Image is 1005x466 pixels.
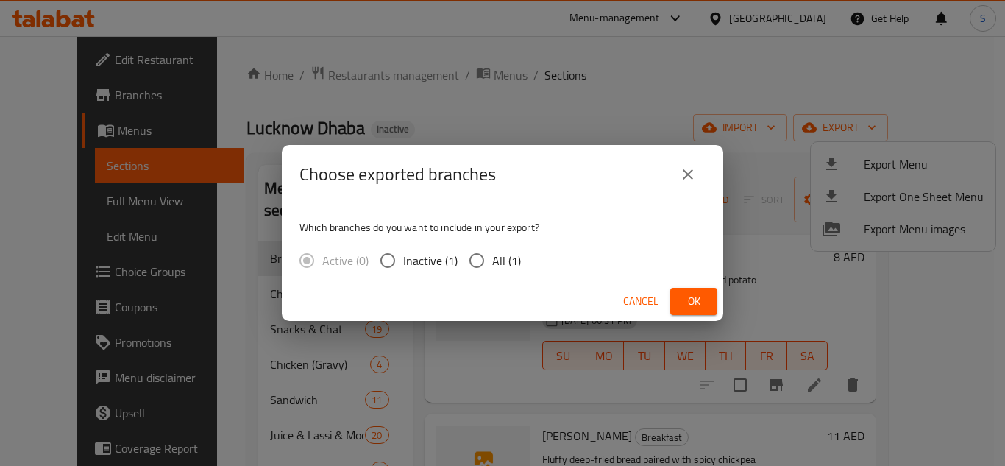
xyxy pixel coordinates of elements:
span: Ok [682,292,706,311]
span: Cancel [623,292,658,311]
p: Which branches do you want to include in your export? [299,220,706,235]
button: close [670,157,706,192]
button: Ok [670,288,717,315]
span: Active (0) [322,252,369,269]
span: Inactive (1) [403,252,458,269]
button: Cancel [617,288,664,315]
span: All (1) [492,252,521,269]
h2: Choose exported branches [299,163,496,186]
